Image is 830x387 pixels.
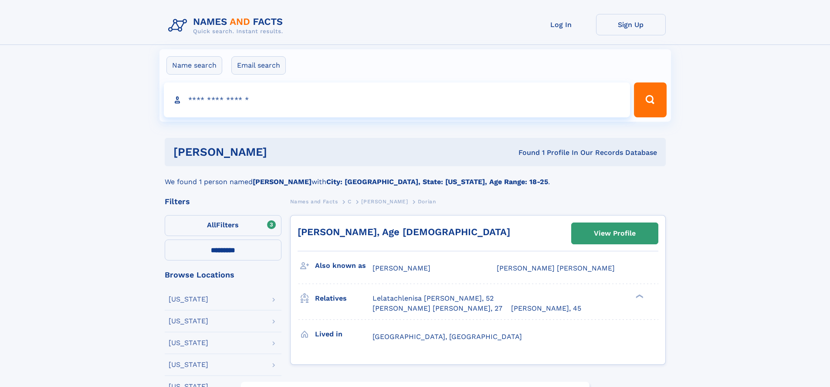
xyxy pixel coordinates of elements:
[497,264,615,272] span: [PERSON_NAME] [PERSON_NAME]
[348,196,352,207] a: C
[361,199,408,205] span: [PERSON_NAME]
[169,361,208,368] div: [US_STATE]
[634,294,644,299] div: ❯
[207,221,216,229] span: All
[290,196,338,207] a: Names and Facts
[373,294,494,303] a: Lelatachlenisa [PERSON_NAME], 52
[572,223,658,244] a: View Profile
[634,82,666,117] button: Search Button
[165,14,290,38] img: Logo Names and Facts
[418,199,436,205] span: Dorian
[315,327,373,342] h3: Lived in
[165,198,281,205] div: Filters
[596,14,666,35] a: Sign Up
[164,82,630,117] input: search input
[298,226,510,237] a: [PERSON_NAME], Age [DEMOGRAPHIC_DATA]
[173,147,393,158] h1: [PERSON_NAME]
[373,332,522,341] span: [GEOGRAPHIC_DATA], [GEOGRAPHIC_DATA]
[169,339,208,346] div: [US_STATE]
[165,215,281,236] label: Filters
[166,56,222,75] label: Name search
[165,271,281,279] div: Browse Locations
[326,178,548,186] b: City: [GEOGRAPHIC_DATA], State: [US_STATE], Age Range: 18-25
[361,196,408,207] a: [PERSON_NAME]
[165,166,666,187] div: We found 1 person named with .
[253,178,312,186] b: [PERSON_NAME]
[526,14,596,35] a: Log In
[393,148,657,158] div: Found 1 Profile In Our Records Database
[315,258,373,273] h3: Also known as
[169,318,208,325] div: [US_STATE]
[511,304,581,313] a: [PERSON_NAME], 45
[231,56,286,75] label: Email search
[348,199,352,205] span: C
[594,223,636,243] div: View Profile
[373,264,430,272] span: [PERSON_NAME]
[373,304,502,313] a: [PERSON_NAME] [PERSON_NAME], 27
[315,291,373,306] h3: Relatives
[169,296,208,303] div: [US_STATE]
